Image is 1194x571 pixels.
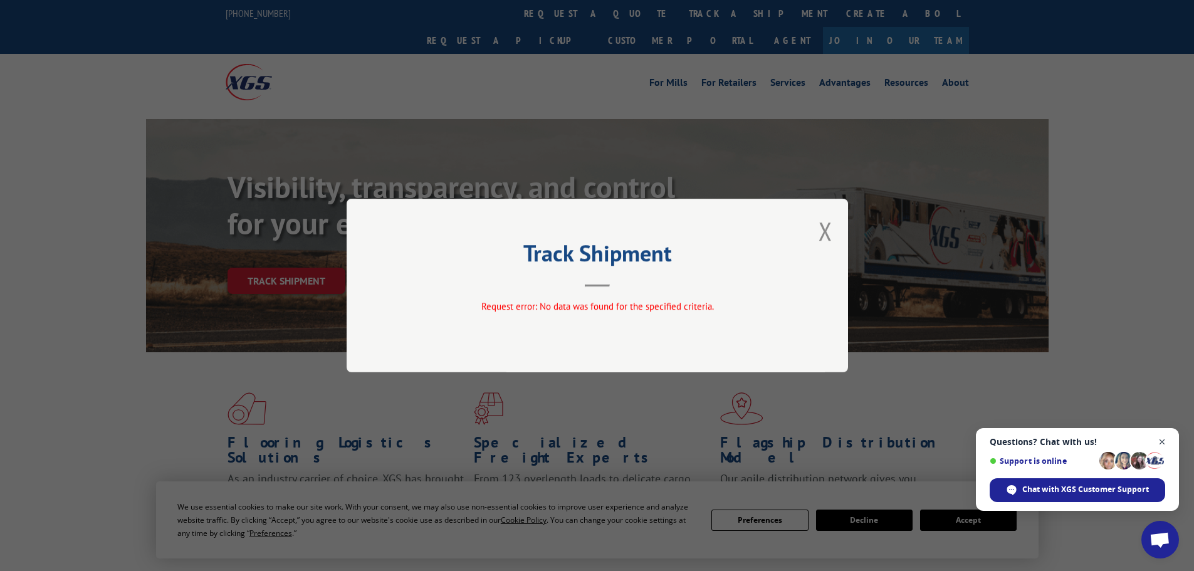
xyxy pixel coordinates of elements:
span: Close chat [1155,434,1170,450]
span: Chat with XGS Customer Support [1022,484,1149,495]
h2: Track Shipment [409,244,785,268]
div: Open chat [1141,521,1179,558]
div: Chat with XGS Customer Support [990,478,1165,502]
button: Close modal [819,214,832,248]
span: Support is online [990,456,1095,466]
span: Questions? Chat with us! [990,437,1165,447]
span: Request error: No data was found for the specified criteria. [481,300,713,312]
